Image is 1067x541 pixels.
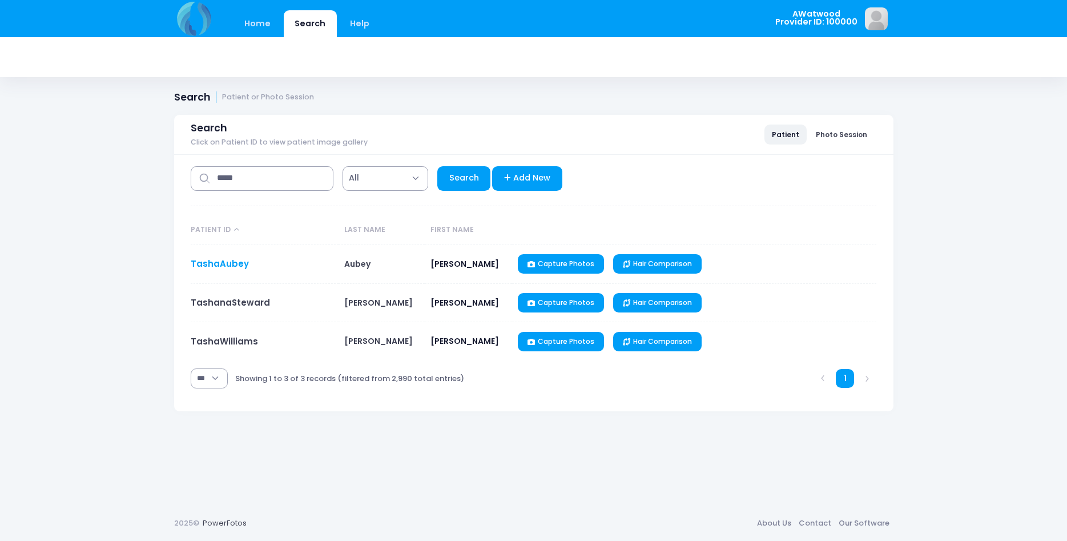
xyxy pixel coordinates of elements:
a: Hair Comparison [613,332,702,351]
a: Photo Session [808,125,875,144]
a: Capture Photos [518,293,604,312]
a: Capture Photos [518,254,604,274]
a: Capture Photos [518,332,604,351]
img: image [865,7,888,30]
span: [PERSON_NAME] [344,297,413,308]
a: Contact [795,513,835,534]
span: All [349,172,359,184]
span: [PERSON_NAME] [344,335,413,347]
a: 1 [836,369,855,388]
a: Hair Comparison [613,293,702,312]
span: Aubey [344,258,371,270]
span: [PERSON_NAME] [430,297,499,308]
a: TashaWilliams [191,335,258,347]
a: Add New [492,166,562,191]
span: Click on Patient ID to view patient image gallery [191,138,368,147]
span: [PERSON_NAME] [430,335,499,347]
span: Search [191,122,227,134]
span: 2025© [174,518,199,528]
a: Search [284,10,337,37]
a: Hair Comparison [613,254,702,274]
a: Our Software [835,513,893,534]
a: TashanaSteward [191,296,270,308]
div: Showing 1 to 3 of 3 records (filtered from 2,990 total entries) [235,366,464,392]
small: Patient or Photo Session [222,93,314,102]
span: All [343,166,428,191]
a: Search [437,166,490,191]
th: Patient ID: activate to sort column descending [191,215,339,245]
th: Last Name: activate to sort column ascending [339,215,425,245]
a: TashaAubey [191,258,249,270]
a: Home [233,10,282,37]
a: Patient [764,125,807,144]
a: Help [339,10,380,37]
h1: Search [174,91,315,103]
th: First Name: activate to sort column ascending [425,215,512,245]
span: [PERSON_NAME] [430,258,499,270]
a: PowerFotos [203,518,247,528]
a: About Us [754,513,795,534]
span: AWatwood Provider ID: 100000 [775,10,857,26]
